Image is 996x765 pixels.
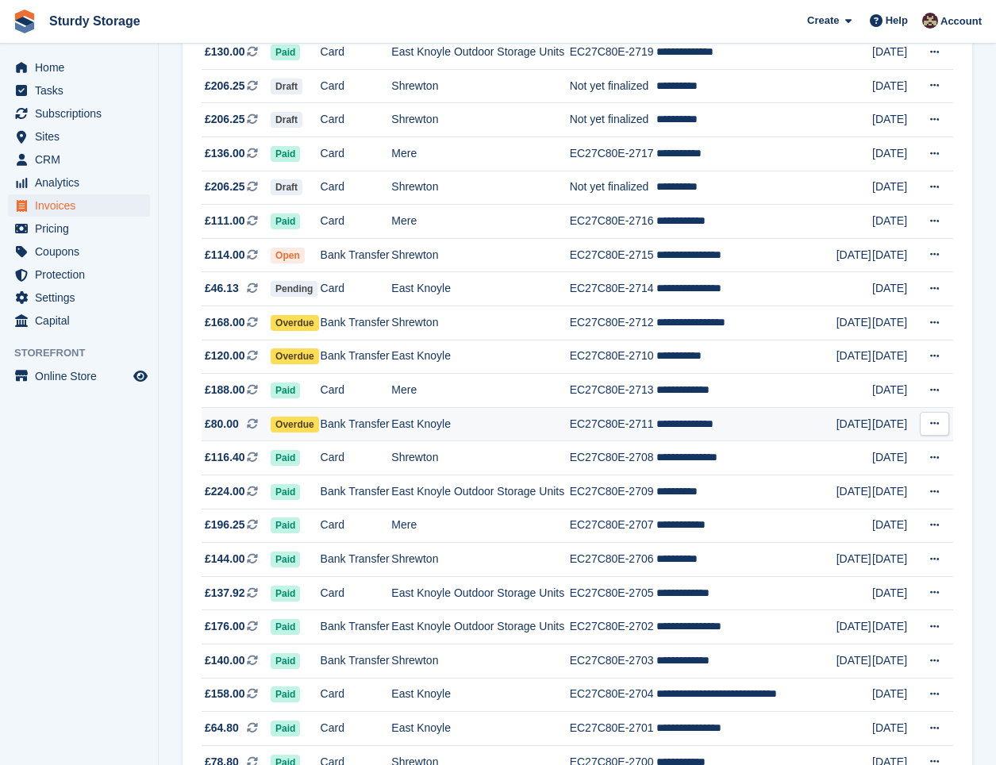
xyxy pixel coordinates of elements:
[205,720,239,736] span: £64.80
[8,286,150,309] a: menu
[872,509,919,543] td: [DATE]
[271,484,300,500] span: Paid
[321,407,392,441] td: Bank Transfer
[321,103,392,137] td: Card
[391,407,569,441] td: East Knoyle
[131,367,150,386] a: Preview store
[570,272,656,306] td: EC27C80E-2714
[321,205,392,239] td: Card
[391,475,569,509] td: East Knoyle Outdoor Storage Units
[321,644,392,678] td: Bank Transfer
[8,309,150,332] a: menu
[271,382,300,398] span: Paid
[570,306,656,340] td: EC27C80E-2712
[570,238,656,272] td: EC27C80E-2715
[321,171,392,205] td: Card
[271,179,302,195] span: Draft
[391,374,569,408] td: Mere
[872,69,919,103] td: [DATE]
[570,374,656,408] td: EC27C80E-2713
[205,348,245,364] span: £120.00
[570,69,656,103] td: Not yet finalized
[271,248,305,263] span: Open
[570,103,656,137] td: Not yet finalized
[872,36,919,70] td: [DATE]
[391,576,569,610] td: East Knoyle Outdoor Storage Units
[205,517,245,533] span: £196.25
[205,44,245,60] span: £130.00
[570,610,656,644] td: EC27C80E-2702
[836,610,872,644] td: [DATE]
[271,586,300,602] span: Paid
[872,205,919,239] td: [DATE]
[872,103,919,137] td: [DATE]
[391,205,569,239] td: Mere
[570,441,656,475] td: EC27C80E-2708
[205,449,245,466] span: £116.40
[836,238,872,272] td: [DATE]
[8,79,150,102] a: menu
[14,345,158,361] span: Storefront
[391,69,569,103] td: Shrewton
[391,509,569,543] td: Mere
[836,407,872,441] td: [DATE]
[872,171,919,205] td: [DATE]
[872,441,919,475] td: [DATE]
[35,194,130,217] span: Invoices
[391,137,569,171] td: Mere
[271,281,317,297] span: Pending
[321,36,392,70] td: Card
[872,306,919,340] td: [DATE]
[205,145,245,162] span: £136.00
[872,340,919,374] td: [DATE]
[205,179,245,195] span: £206.25
[321,576,392,610] td: Card
[391,272,569,306] td: East Knoyle
[35,148,130,171] span: CRM
[205,111,245,128] span: £206.25
[872,678,919,712] td: [DATE]
[321,374,392,408] td: Card
[205,213,245,229] span: £111.00
[836,306,872,340] td: [DATE]
[872,712,919,746] td: [DATE]
[391,36,569,70] td: East Knoyle Outdoor Storage Units
[570,205,656,239] td: EC27C80E-2716
[43,8,147,34] a: Sturdy Storage
[35,102,130,125] span: Subscriptions
[570,644,656,678] td: EC27C80E-2703
[35,240,130,263] span: Coupons
[391,306,569,340] td: Shrewton
[8,217,150,240] a: menu
[271,417,319,432] span: Overdue
[872,543,919,577] td: [DATE]
[271,653,300,669] span: Paid
[391,340,569,374] td: East Knoyle
[271,213,300,229] span: Paid
[391,171,569,205] td: Shrewton
[271,146,300,162] span: Paid
[321,340,392,374] td: Bank Transfer
[836,543,872,577] td: [DATE]
[35,171,130,194] span: Analytics
[391,678,569,712] td: East Knoyle
[872,407,919,441] td: [DATE]
[872,576,919,610] td: [DATE]
[321,610,392,644] td: Bank Transfer
[35,365,130,387] span: Online Store
[205,483,245,500] span: £224.00
[8,148,150,171] a: menu
[321,678,392,712] td: Card
[570,543,656,577] td: EC27C80E-2706
[13,10,37,33] img: stora-icon-8386f47178a22dfd0bd8f6a31ec36ba5ce8667c1dd55bd0f319d3a0aa187defe.svg
[872,644,919,678] td: [DATE]
[271,450,300,466] span: Paid
[271,44,300,60] span: Paid
[205,247,245,263] span: £114.00
[940,13,982,29] span: Account
[205,585,245,602] span: £137.92
[8,263,150,286] a: menu
[321,509,392,543] td: Card
[570,340,656,374] td: EC27C80E-2710
[570,678,656,712] td: EC27C80E-2704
